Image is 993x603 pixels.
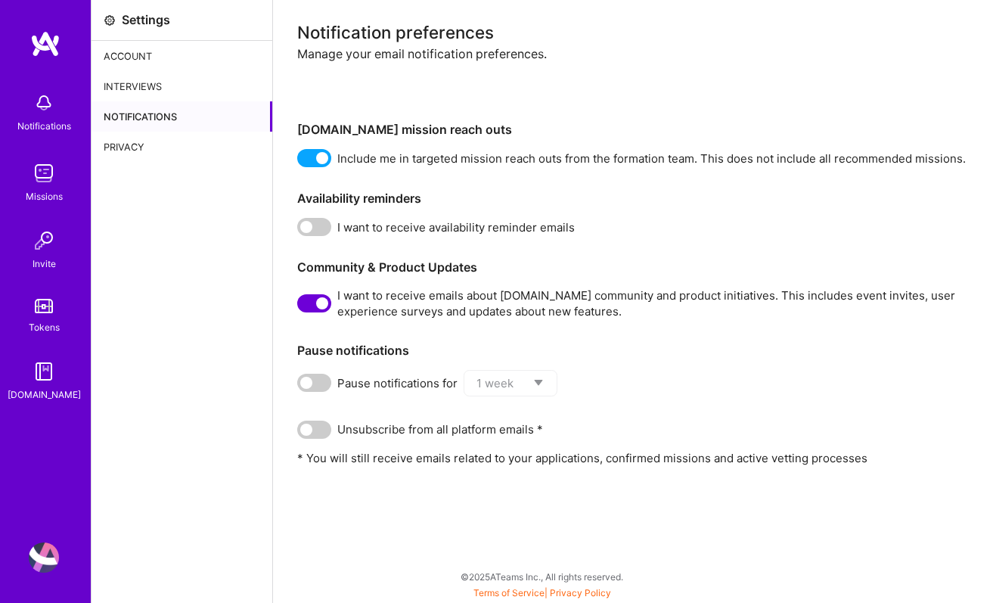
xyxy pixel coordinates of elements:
img: logo [30,30,61,58]
span: I want to receive emails about [DOMAIN_NAME] community and product initiatives. This includes eve... [337,288,969,319]
img: tokens [35,299,53,313]
div: © 2025 ATeams Inc., All rights reserved. [91,558,993,595]
p: * You will still receive emails related to your applications, confirmed missions and active vetti... [297,450,969,466]
a: User Avatar [25,542,63,573]
h3: Community & Product Updates [297,260,969,275]
span: I want to receive availability reminder emails [337,219,575,235]
span: | [473,587,611,598]
div: Interviews [92,71,272,101]
div: Notifications [92,101,272,132]
div: Invite [33,256,56,272]
div: Notifications [17,118,71,134]
div: Manage your email notification preferences. [297,46,969,110]
h3: Pause notifications [297,343,969,358]
span: Unsubscribe from all platform emails * [337,421,543,437]
img: guide book [29,356,59,387]
i: icon Settings [104,14,116,26]
span: Include me in targeted mission reach outs from the formation team. This does not include all reco... [337,151,966,166]
img: Invite [29,225,59,256]
a: Terms of Service [473,587,545,598]
img: User Avatar [29,542,59,573]
img: teamwork [29,158,59,188]
div: [DOMAIN_NAME] [8,387,81,403]
a: Privacy Policy [550,587,611,598]
div: Settings [122,12,170,28]
div: Missions [26,188,63,204]
img: bell [29,88,59,118]
span: Pause notifications for [337,375,458,391]
h3: Availability reminders [297,191,969,206]
div: Privacy [92,132,272,162]
div: Tokens [29,319,60,335]
h3: [DOMAIN_NAME] mission reach outs [297,123,969,137]
div: Notification preferences [297,24,969,40]
div: Account [92,41,272,71]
